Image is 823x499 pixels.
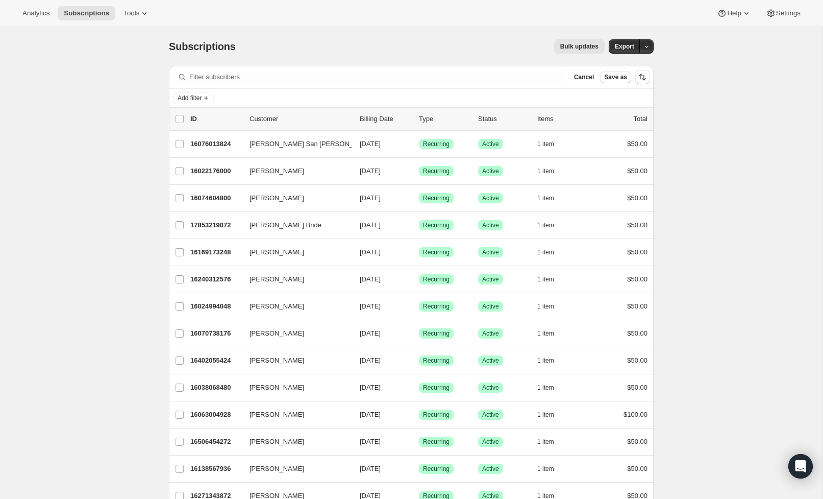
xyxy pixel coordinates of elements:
span: Recurring [423,221,450,229]
div: 16022176000[PERSON_NAME][DATE]SuccessRecurringSuccessActive1 item$50.00 [190,164,647,178]
button: 1 item [537,272,565,287]
button: [PERSON_NAME] [243,407,345,423]
span: 1 item [537,194,554,202]
button: [PERSON_NAME] [243,298,345,315]
div: 17853219072[PERSON_NAME] Bride[DATE]SuccessRecurringSuccessActive1 item$50.00 [190,218,647,232]
span: $50.00 [627,329,647,337]
span: [DATE] [360,357,381,364]
span: [DATE] [360,302,381,310]
button: 1 item [537,245,565,259]
span: Recurring [423,140,450,148]
button: [PERSON_NAME] [243,352,345,369]
span: $50.00 [627,384,647,391]
span: Help [727,9,741,17]
button: Tools [117,6,156,20]
p: Customer [250,114,352,124]
button: [PERSON_NAME] Bride [243,217,345,233]
span: Save as [604,73,627,81]
span: Recurring [423,302,450,311]
button: 1 item [537,137,565,151]
span: [PERSON_NAME] [250,247,304,257]
span: [DATE] [360,221,381,229]
span: 1 item [537,329,554,338]
p: 16074604800 [190,193,241,203]
button: 1 item [537,462,565,476]
span: 1 item [537,438,554,446]
span: [PERSON_NAME] [250,274,304,284]
button: [PERSON_NAME] [243,244,345,260]
span: Bulk updates [560,42,598,51]
div: Open Intercom Messenger [788,454,813,479]
span: Active [482,248,499,256]
div: 16240312576[PERSON_NAME][DATE]SuccessRecurringSuccessActive1 item$50.00 [190,272,647,287]
div: 16402055424[PERSON_NAME][DATE]SuccessRecurringSuccessActive1 item$50.00 [190,353,647,368]
span: [PERSON_NAME] [250,166,304,176]
span: $50.00 [627,167,647,175]
span: Subscriptions [169,41,236,52]
div: 16169173248[PERSON_NAME][DATE]SuccessRecurringSuccessActive1 item$50.00 [190,245,647,259]
button: Cancel [570,71,598,83]
p: 16138567936 [190,464,241,474]
button: [PERSON_NAME] [243,325,345,342]
div: 16070738176[PERSON_NAME][DATE]SuccessRecurringSuccessActive1 item$50.00 [190,326,647,341]
div: Items [537,114,588,124]
span: [PERSON_NAME] [250,301,304,312]
span: 1 item [537,248,554,256]
button: 1 item [537,353,565,368]
button: 1 item [537,299,565,314]
button: Analytics [16,6,56,20]
button: Add filter [173,92,214,104]
div: IDCustomerBilling DateTypeStatusItemsTotal [190,114,647,124]
span: [PERSON_NAME] [250,328,304,339]
button: Help [711,6,757,20]
span: $50.00 [627,221,647,229]
span: 1 item [537,140,554,148]
div: 16074604800[PERSON_NAME][DATE]SuccessRecurringSuccessActive1 item$50.00 [190,191,647,205]
span: $50.00 [627,465,647,472]
button: 1 item [537,381,565,395]
input: Filter subscribers [189,70,564,84]
span: [PERSON_NAME] [250,355,304,366]
span: Subscriptions [64,9,109,17]
div: 16076013824[PERSON_NAME] San [PERSON_NAME][DATE]SuccessRecurringSuccessActive1 item$50.00 [190,137,647,151]
div: 16506454272[PERSON_NAME][DATE]SuccessRecurringSuccessActive1 item$50.00 [190,435,647,449]
span: 1 item [537,411,554,419]
span: [PERSON_NAME] Bride [250,220,321,230]
span: Active [482,167,499,175]
span: [DATE] [360,275,381,283]
button: 1 item [537,164,565,178]
div: 16038068480[PERSON_NAME][DATE]SuccessRecurringSuccessActive1 item$50.00 [190,381,647,395]
button: [PERSON_NAME] [243,379,345,396]
span: Recurring [423,275,450,283]
button: [PERSON_NAME] [243,163,345,179]
span: Recurring [423,248,450,256]
span: Recurring [423,438,450,446]
span: Active [482,221,499,229]
span: Recurring [423,329,450,338]
span: Recurring [423,465,450,473]
p: 16038068480 [190,383,241,393]
span: Active [482,384,499,392]
span: 1 item [537,384,554,392]
button: [PERSON_NAME] [243,434,345,450]
span: Active [482,140,499,148]
span: [DATE] [360,140,381,148]
span: 1 item [537,465,554,473]
span: $50.00 [627,275,647,283]
span: $50.00 [627,302,647,310]
span: 1 item [537,357,554,365]
p: 16063004928 [190,410,241,420]
p: Status [478,114,529,124]
button: Sort the results [635,70,650,84]
p: 16169173248 [190,247,241,257]
button: Bulk updates [554,39,605,54]
button: [PERSON_NAME] San [PERSON_NAME] [243,136,345,152]
button: Save as [600,71,631,83]
span: 1 item [537,302,554,311]
span: Add filter [178,94,202,102]
p: Total [634,114,647,124]
span: 1 item [537,167,554,175]
div: 16138567936[PERSON_NAME][DATE]SuccessRecurringSuccessActive1 item$50.00 [190,462,647,476]
p: 16506454272 [190,437,241,447]
span: [DATE] [360,411,381,418]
